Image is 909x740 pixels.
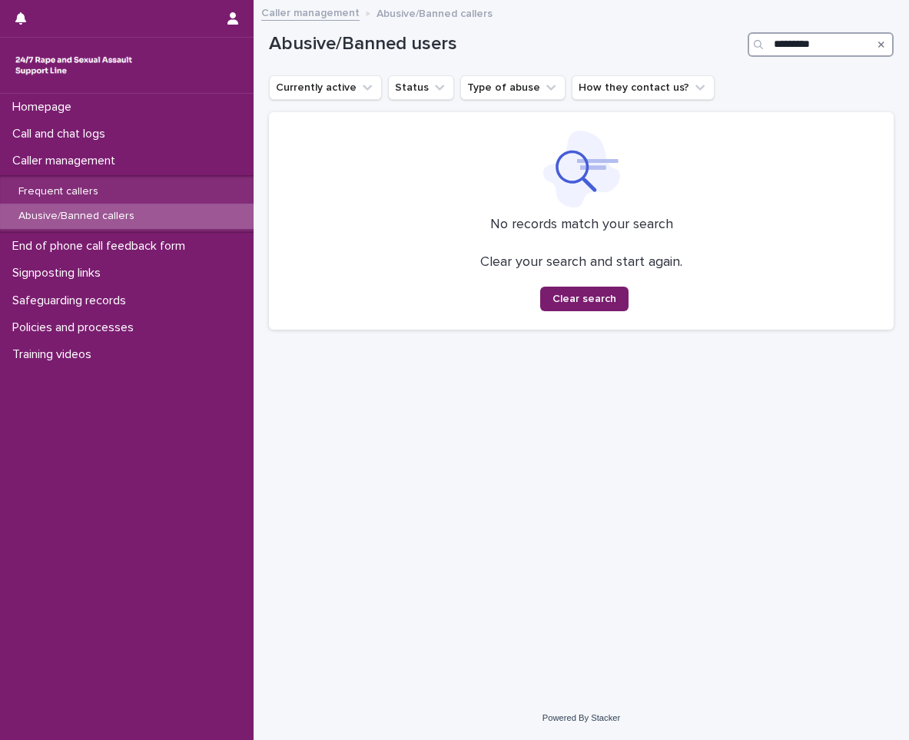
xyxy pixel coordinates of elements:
p: Caller management [6,154,128,168]
a: Powered By Stacker [542,713,620,722]
p: End of phone call feedback form [6,239,197,254]
p: Homepage [6,100,84,114]
button: Clear search [540,287,629,311]
p: Signposting links [6,266,113,280]
p: Training videos [6,347,104,362]
button: Type of abuse [460,75,566,100]
h1: Abusive/Banned users [269,33,741,55]
span: Clear search [552,294,616,304]
img: rhQMoQhaT3yELyF149Cw [12,50,135,81]
p: Safeguarding records [6,294,138,308]
p: Call and chat logs [6,127,118,141]
p: Clear your search and start again. [480,254,682,271]
button: Currently active [269,75,382,100]
p: Abusive/Banned callers [6,210,147,223]
button: How they contact us? [572,75,715,100]
a: Caller management [261,3,360,21]
p: No records match your search [287,217,875,234]
input: Search [748,32,894,57]
button: Status [388,75,454,100]
p: Frequent callers [6,185,111,198]
p: Policies and processes [6,320,146,335]
p: Abusive/Banned callers [377,4,493,21]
